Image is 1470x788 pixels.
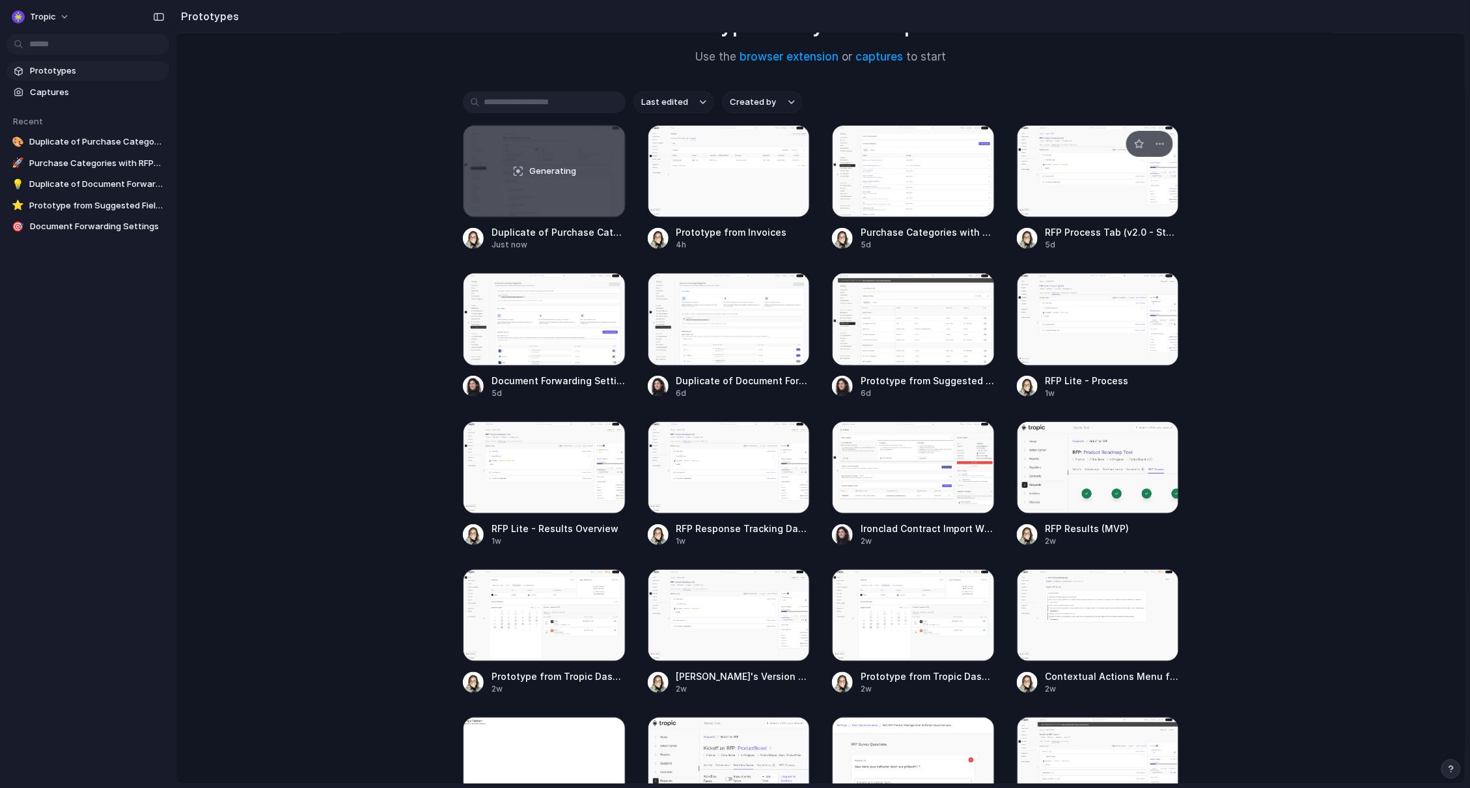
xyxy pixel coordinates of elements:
[30,220,164,233] span: Document Forwarding Settings
[676,522,811,535] span: RFP Response Tracking Dashboard
[676,683,811,695] div: 2w
[676,669,811,683] span: [PERSON_NAME]'s Version of RFP Survey Customizer
[30,86,164,99] span: Captures
[832,569,995,695] a: Prototype from Tropic DashboardPrototype from Tropic Dashboard2w
[676,387,811,399] div: 6d
[648,421,811,547] a: RFP Response Tracking DashboardRFP Response Tracking Dashboard1w
[529,165,576,178] span: Generating
[7,83,169,102] a: Captures
[861,535,995,547] div: 2w
[1017,125,1180,251] a: RFP Process Tab (v2.0 - Standard)RFP Process Tab (v2.0 - Standard)5d
[29,157,164,170] span: Purchase Categories with RFPs Tab
[29,199,164,212] span: Prototype from Suggested Fields Settings
[1046,669,1180,683] span: Contextual Actions Menu for Tropic
[492,683,626,695] div: 2w
[29,178,164,191] span: Duplicate of Document Forwarding Settings
[7,61,169,81] a: Prototypes
[1017,421,1180,547] a: RFP Results (MVP)RFP Results (MVP)2w
[676,239,811,251] div: 4h
[7,132,169,152] a: 🎨Duplicate of Purchase Categories with RFPs Tab
[861,683,995,695] div: 2w
[492,522,626,535] span: RFP Lite - Results Overview
[492,387,626,399] div: 5d
[676,225,811,239] span: Prototype from Invoices
[12,157,24,170] div: 🚀
[7,175,169,194] a: 💡Duplicate of Document Forwarding Settings
[696,49,947,66] span: Use the or to start
[30,10,56,23] span: Tropic
[861,239,995,251] div: 5d
[1046,535,1180,547] div: 2w
[463,569,626,695] a: Prototype from Tropic Dashboard v2Prototype from Tropic Dashboard v22w
[13,116,43,126] span: Recent
[29,135,164,148] span: Duplicate of Purchase Categories with RFPs Tab
[12,178,24,191] div: 💡
[30,64,164,77] span: Prototypes
[1046,387,1180,399] div: 1w
[1046,374,1180,387] span: RFP Lite - Process
[463,273,626,399] a: Document Forwarding SettingsDocument Forwarding Settings5d
[463,125,626,251] a: Duplicate of Purchase Categories with RFPs TabGeneratingDuplicate of Purchase Categories with RFP...
[1046,683,1180,695] div: 2w
[7,217,169,236] a: 🎯Document Forwarding Settings
[641,96,688,109] span: Last edited
[633,91,714,113] button: Last edited
[740,50,839,63] a: browser extension
[861,225,995,239] span: Purchase Categories with RFPs Tab
[492,374,626,387] span: Document Forwarding Settings
[832,273,995,399] a: Prototype from Suggested Fields SettingsPrototype from Suggested Fields Settings6d
[648,125,811,251] a: Prototype from InvoicesPrototype from Invoices4h
[648,273,811,399] a: Duplicate of Document Forwarding SettingsDuplicate of Document Forwarding Settings6d
[861,669,995,683] span: Prototype from Tropic Dashboard
[722,91,803,113] button: Created by
[492,239,626,251] div: Just now
[832,125,995,251] a: Purchase Categories with RFPs TabPurchase Categories with RFPs Tab5d
[12,220,25,233] div: 🎯
[832,421,995,547] a: Ironclad Contract Import WizardIronclad Contract Import Wizard2w
[7,154,169,173] a: 🚀Purchase Categories with RFPs Tab
[1046,522,1180,535] span: RFP Results (MVP)
[12,135,24,148] div: 🎨
[12,199,24,212] div: ⭐
[648,569,811,695] a: Sheri's Version of RFP Survey Customizer[PERSON_NAME]'s Version of RFP Survey Customizer2w
[463,421,626,547] a: RFP Lite - Results OverviewRFP Lite - Results Overview1w
[676,374,811,387] span: Duplicate of Document Forwarding Settings
[861,522,995,535] span: Ironclad Contract Import Wizard
[492,535,626,547] div: 1w
[856,50,904,63] a: captures
[7,196,169,216] a: ⭐Prototype from Suggested Fields Settings
[676,535,811,547] div: 1w
[1046,225,1180,239] span: RFP Process Tab (v2.0 - Standard)
[1017,569,1180,695] a: Contextual Actions Menu for TropicContextual Actions Menu for Tropic2w
[861,374,995,387] span: Prototype from Suggested Fields Settings
[730,96,776,109] span: Created by
[1017,273,1180,399] a: RFP Lite - ProcessRFP Lite - Process1w
[492,669,626,683] span: Prototype from Tropic Dashboard v2
[492,225,626,239] span: Duplicate of Purchase Categories with RFPs Tab
[7,7,76,27] button: Tropic
[176,8,239,24] h2: Prototypes
[1046,239,1180,251] div: 5d
[861,387,995,399] div: 6d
